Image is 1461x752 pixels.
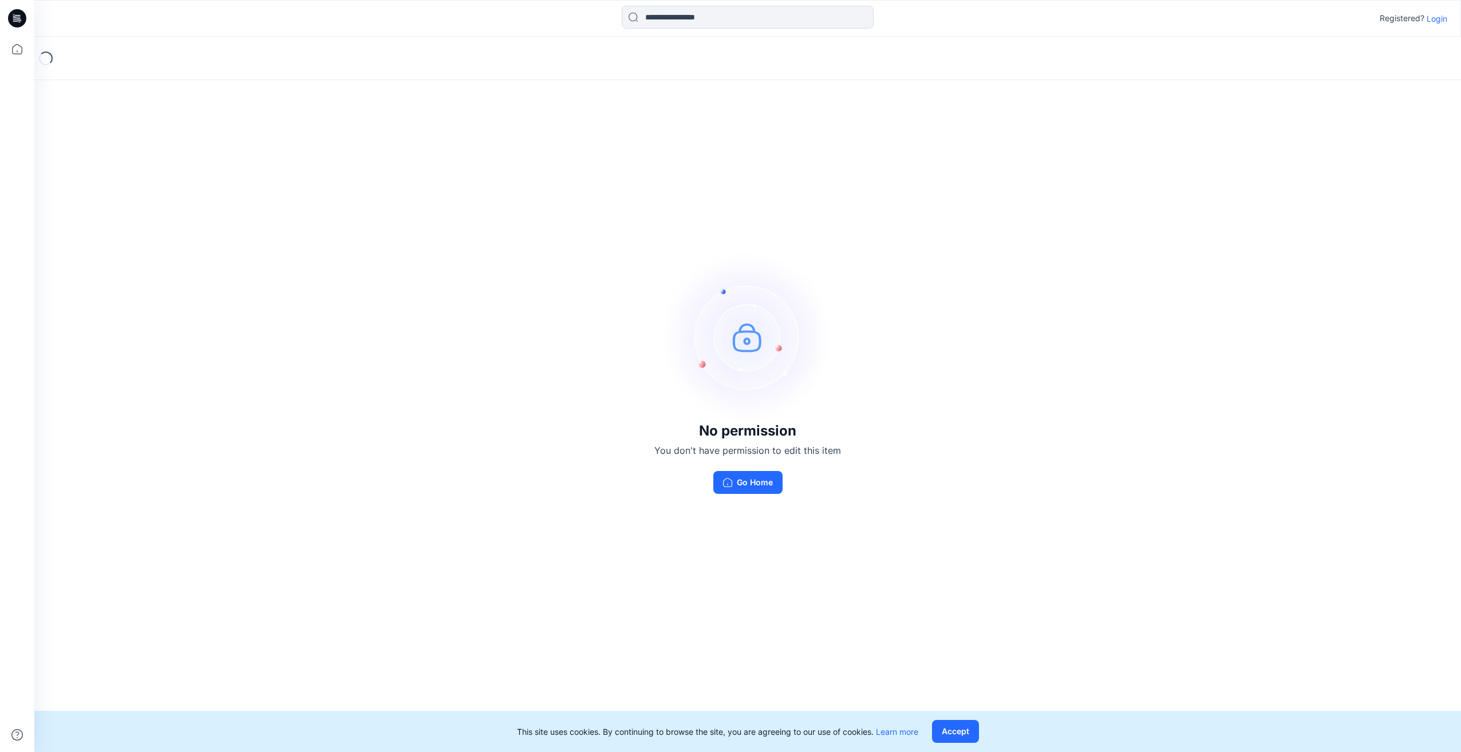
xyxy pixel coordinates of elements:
[713,471,783,494] button: Go Home
[876,727,918,737] a: Learn more
[932,720,979,743] button: Accept
[517,726,918,738] p: This site uses cookies. By continuing to browse the site, you are agreeing to our use of cookies.
[654,444,841,457] p: You don't have permission to edit this item
[1427,13,1447,25] p: Login
[662,251,834,423] img: no-perm.svg
[654,423,841,439] h3: No permission
[1380,11,1424,25] p: Registered?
